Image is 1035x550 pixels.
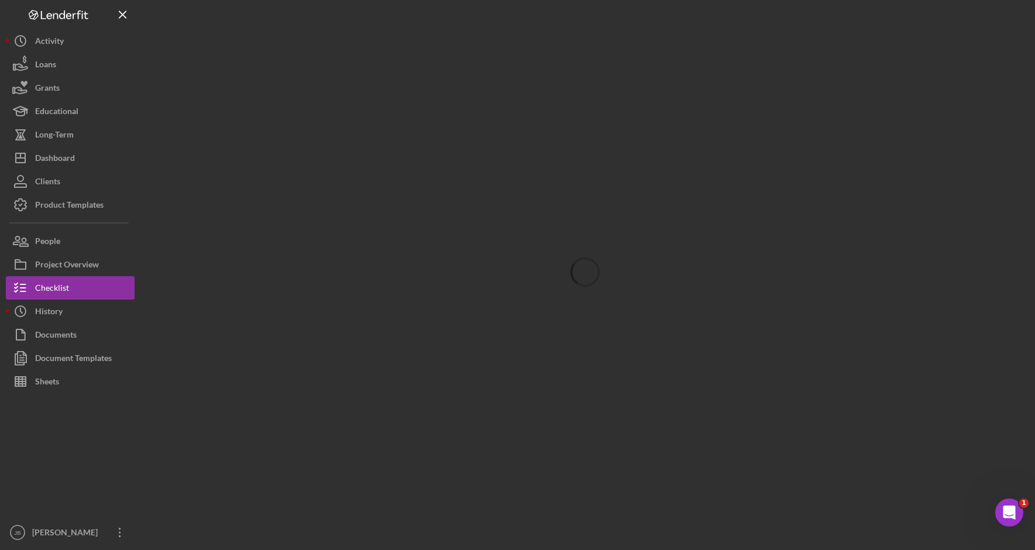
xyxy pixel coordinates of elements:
[42,96,109,108] div: [PERSON_NAME]
[6,29,135,53] button: Activity
[35,146,75,173] div: Dashboard
[205,5,226,26] div: Close
[54,308,180,332] button: Send us a message
[35,76,60,102] div: Grants
[6,300,135,323] button: History
[35,276,69,302] div: Checklist
[6,123,135,146] button: Long-Term
[42,53,109,65] div: [PERSON_NAME]
[27,394,51,403] span: Home
[35,170,60,196] div: Clients
[6,170,135,193] button: Clients
[35,253,99,279] div: Project Overview
[78,365,156,412] button: Messages
[6,53,135,76] button: Loans
[112,53,145,65] div: • [DATE]
[6,370,135,393] button: Sheets
[35,346,112,373] div: Document Templates
[14,530,20,536] text: JB
[35,29,64,56] div: Activity
[156,365,234,412] button: Help
[13,41,37,64] img: Profile image for David
[35,99,78,126] div: Educational
[6,229,135,253] button: People
[185,394,204,403] span: Help
[6,346,135,370] button: Document Templates
[1019,499,1029,508] span: 1
[6,146,135,170] button: Dashboard
[35,370,59,396] div: Sheets
[6,521,135,544] button: JB[PERSON_NAME]
[6,276,135,300] button: Checklist
[13,84,37,108] img: Profile image for Allison
[35,53,56,79] div: Loans
[6,193,135,216] button: Product Templates
[35,123,74,149] div: Long-Term
[995,499,1023,527] iframe: Intercom live chat
[29,521,105,547] div: [PERSON_NAME]
[35,323,77,349] div: Documents
[6,253,135,276] button: Project Overview
[87,5,150,25] h1: Messages
[35,300,63,326] div: History
[6,99,135,123] button: Educational
[35,193,104,219] div: Product Templates
[6,76,135,99] button: Grants
[112,96,145,108] div: • [DATE]
[6,323,135,346] button: Documents
[35,229,60,256] div: People
[94,394,139,403] span: Messages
